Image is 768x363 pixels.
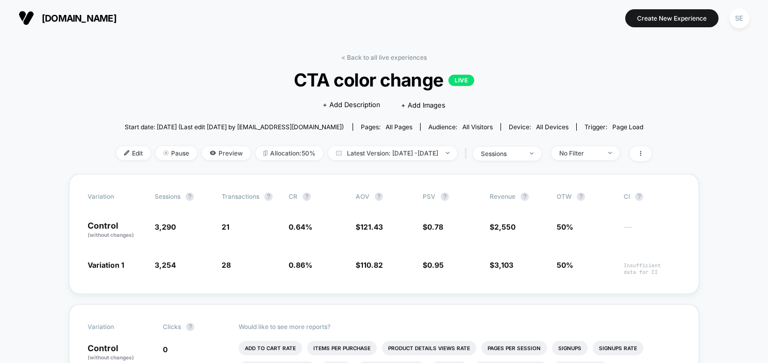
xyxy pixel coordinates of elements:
[360,261,383,269] span: 110.82
[307,341,377,355] li: Items Per Purchase
[593,341,643,355] li: Signups Rate
[624,224,680,239] span: ---
[494,261,513,269] span: 3,103
[125,123,344,131] span: Start date: [DATE] (Last edit [DATE] by [EMAIL_ADDRESS][DOMAIN_NAME])
[462,123,493,131] span: All Visitors
[341,54,427,61] a: < Back to all live experiences
[289,261,312,269] span: 0.86 %
[88,344,153,361] p: Control
[360,222,383,231] span: 121.43
[530,152,533,154] img: end
[19,10,34,26] img: Visually logo
[15,10,120,26] button: [DOMAIN_NAME]
[726,8,753,29] button: SE
[222,193,259,200] span: Transactions
[356,193,370,200] span: AOV
[303,193,311,201] button: ?
[557,222,573,231] span: 50%
[612,123,643,131] span: Page Load
[481,341,547,355] li: Pages Per Session
[356,261,383,269] span: $
[124,150,129,155] img: edit
[625,9,719,27] button: Create New Experience
[155,222,176,231] span: 3,290
[289,222,312,231] span: 0.64 %
[323,100,380,110] span: + Add Description
[163,345,168,354] span: 0
[427,222,443,231] span: 0.78
[423,261,444,269] span: $
[156,146,197,160] span: Pause
[608,152,612,154] img: end
[577,193,585,201] button: ?
[494,222,515,231] span: 2,550
[202,146,251,160] span: Preview
[423,222,443,231] span: $
[500,123,576,131] span: Device:
[624,262,680,275] span: Insufficient data for CI
[552,341,588,355] li: Signups
[386,123,412,131] span: all pages
[557,261,573,269] span: 50%
[328,146,457,160] span: Latest Version: [DATE] - [DATE]
[239,323,681,331] p: Would like to see more reports?
[88,323,144,331] span: Variation
[42,13,116,24] span: [DOMAIN_NAME]
[585,123,643,131] div: Trigger:
[256,146,323,160] span: Allocation: 50%
[88,354,134,360] span: (without changes)
[382,341,476,355] li: Product Details Views Rate
[155,261,176,269] span: 3,254
[116,146,151,160] span: Edit
[88,221,144,239] p: Control
[635,193,643,201] button: ?
[490,261,513,269] span: $
[481,150,522,158] div: sessions
[264,193,273,201] button: ?
[401,101,445,109] span: + Add Images
[729,8,749,28] div: SE
[536,123,569,131] span: all devices
[559,149,600,157] div: No Filter
[624,193,680,201] span: CI
[446,152,449,154] img: end
[361,123,412,131] div: Pages:
[375,193,383,201] button: ?
[336,150,342,155] img: calendar
[521,193,529,201] button: ?
[356,222,383,231] span: $
[441,193,449,201] button: ?
[143,69,625,91] span: CTA color change
[428,123,493,131] div: Audience:
[88,193,144,201] span: Variation
[557,193,613,201] span: OTW
[186,193,194,201] button: ?
[186,323,194,331] button: ?
[289,193,297,200] span: CR
[155,193,180,200] span: Sessions
[88,261,124,269] span: Variation 1
[163,150,169,155] img: end
[462,146,473,161] span: |
[163,323,181,331] span: Clicks
[239,341,302,355] li: Add To Cart Rate
[263,150,268,156] img: rebalance
[427,261,444,269] span: 0.95
[88,232,134,238] span: (without changes)
[222,261,231,269] span: 28
[423,193,436,200] span: PSV
[490,193,515,200] span: Revenue
[448,75,474,86] p: LIVE
[490,222,515,231] span: $
[222,222,229,231] span: 21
